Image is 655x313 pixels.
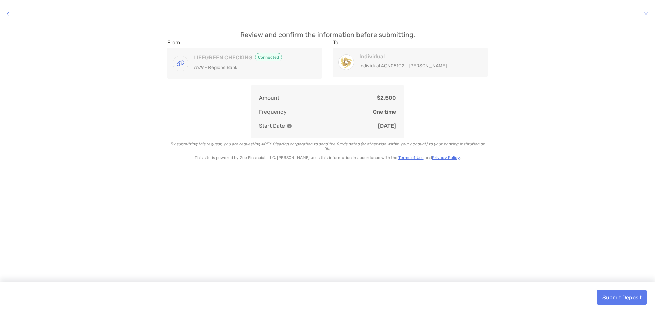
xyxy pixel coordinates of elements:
p: $2,500 [377,94,396,102]
p: Frequency [259,108,287,116]
p: [DATE] [378,122,396,130]
p: This site is powered by Zoe Financial, LLC. [PERSON_NAME] uses this information in accordance wit... [167,155,488,160]
img: Individual [339,55,354,70]
a: Terms of Use [398,155,424,160]
a: Privacy Policy [432,155,460,160]
img: Information Icon [287,124,292,128]
h4: LIFEGREEN CHECKING [193,53,309,61]
p: Amount [259,94,279,102]
p: Review and confirm the information before submitting. [167,31,488,39]
label: From [167,39,180,46]
h4: Individual [359,53,475,60]
img: LIFEGREEN CHECKING [173,56,188,71]
p: By submitting this request, you are requesting APEX Clearing corporation to send the funds noted ... [167,142,488,151]
p: Individual 4QN05102 - [PERSON_NAME] [359,62,475,70]
span: Connected [255,53,282,61]
p: 7679 - Regions Bank [193,63,309,72]
p: One time [373,108,396,116]
p: Start Date [259,122,292,130]
label: To [333,39,338,46]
